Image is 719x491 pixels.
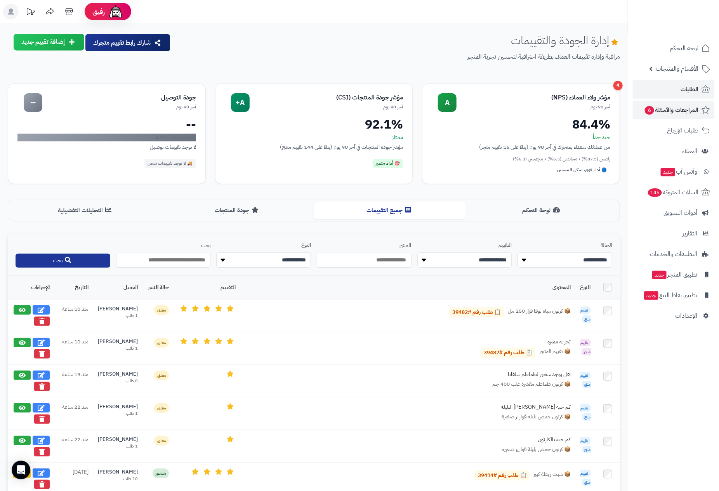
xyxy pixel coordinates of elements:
[42,104,196,110] div: آخر 90 يوم
[644,106,655,115] span: 6
[481,348,535,358] a: 📋 طلب رقم #39482
[42,93,196,102] div: جودة التوصيل
[580,404,591,421] span: تقييم منتج
[10,202,162,219] button: التحليلات التفصيلية
[216,242,311,249] label: النوع
[633,39,714,57] a: لوحة التحكم
[633,265,714,284] a: تطبيق المتجرجديد
[154,436,169,446] span: معلق
[85,34,170,51] button: شارك رابط تقييم متجرك
[633,224,714,243] a: التقارير
[633,142,714,160] a: العملاء
[633,306,714,325] a: الإعدادات
[539,348,571,358] span: 📦 تقييم المتجر
[575,276,596,299] th: النوع
[92,7,105,16] span: رفيق
[457,93,610,102] div: مؤشر ولاء العملاء (NPS)
[154,371,169,380] span: معلق
[153,468,169,478] span: منشور
[633,245,714,263] a: التطبيقات والخدمات
[54,299,93,332] td: منذ 10 ساعة
[457,104,610,110] div: آخر 90 يوم
[438,93,457,112] div: A
[98,468,138,476] div: [PERSON_NAME]
[454,371,571,378] div: هل يوجد شحن لطماطم سلفانا
[54,276,93,299] th: التاريخ
[98,378,138,384] div: 0 طلب
[314,202,466,219] button: جميع التقييمات
[317,242,412,249] label: المنتج
[54,365,93,397] td: منذ 19 ساعة
[647,188,663,197] span: 145
[454,403,571,411] div: كم حبه [PERSON_NAME] البليله
[633,162,714,181] a: وآتس آبجديد
[656,63,698,74] span: الأقسام والمنتجات
[24,93,42,112] div: --
[8,276,54,299] th: الإجراءات
[633,183,714,202] a: السلات المتروكة145
[98,345,138,352] div: 1 طلب
[154,305,169,315] span: معلق
[666,6,712,22] img: logo-2.png
[54,397,93,430] td: منذ 22 ساعة
[670,43,698,54] span: لوحة التحكم
[681,84,698,95] span: الطلبات
[225,143,403,151] div: مؤشر جودة المنتجات في آخر 90 يوم (بناءً على 144 تقييم منتج)
[250,104,403,110] div: آخر 90 يوم
[417,242,512,249] label: التقييم
[449,307,504,317] a: 📋 طلب رقم #39482
[432,156,610,162] div: راضين (87.5%) • محايدين (6.3%) • منزعجين (6.3%)
[98,476,138,482] div: 10 طلب
[98,443,138,449] div: 1 طلب
[454,338,571,346] div: تجربه مميزه
[683,228,697,239] span: التقارير
[21,4,40,21] a: تحديثات المنصة
[580,372,591,388] span: تقييم منتج
[466,202,618,219] button: لوحة التحكم
[142,276,174,299] th: حالة النشر
[533,470,571,481] span: 📦 شبت ربطة كبير
[454,436,571,444] div: كم حبه بالكارتون
[432,143,610,151] div: من عملائك سعداء بمتجرك في آخر 90 يوم (بناءً على 16 تقييم متجر)
[663,207,697,218] span: أدوات التسويق
[644,291,658,300] span: جديد
[17,118,196,131] div: --
[580,470,591,486] span: تقييم منتج
[432,118,610,131] div: 84.4%
[116,242,211,249] label: بحث
[54,332,93,365] td: منذ 10 ساعة
[154,338,169,348] span: معلق
[633,121,714,140] a: طلبات الإرجاع
[554,165,610,175] div: 🔵 أداء قوي، يمكن التحسين
[492,380,571,388] span: 📦 كرتون طماطم مقشرة علب 400 جم
[644,104,698,115] span: المراجعات والأسئلة
[650,249,697,259] span: التطبيقات والخدمات
[108,4,123,19] img: ai-face.png
[675,310,697,321] span: الإعدادات
[643,290,697,301] span: تطبيق نقاط البيع
[154,403,169,413] span: معلق
[93,276,142,299] th: العميل
[652,271,667,279] span: جديد
[580,437,591,453] span: تقييم منتج
[475,470,530,481] a: 📋 طلب رقم #39414
[12,461,30,479] div: Open Intercom Messenger
[98,436,138,443] div: [PERSON_NAME]
[647,187,698,198] span: السلات المتروكة
[633,80,714,99] a: الطلبات
[651,269,697,280] span: تطبيق المتجر
[162,202,314,219] button: جودة المنتجات
[177,52,620,61] p: مراقبة وإدارة تقييمات العملاء بطريقة احترافية لتحسين تجربة المتجر
[144,159,196,168] div: 🚚 لا توجد تقييمات شحن
[98,313,138,319] div: 1 طلب
[98,403,138,411] div: [PERSON_NAME]
[613,81,623,90] div: 4
[508,307,571,317] span: 📦 كرتون مياه نوفا قزاز 250 مل
[682,146,697,157] span: العملاء
[518,242,612,249] label: الحالة
[54,430,93,463] td: منذ 22 ساعة
[511,34,620,47] h1: إدارة الجودة والتقييمات
[633,204,714,222] a: أدوات التسويق
[633,286,714,305] a: تطبيق نقاط البيعجديد
[17,143,196,151] div: لا توجد تقييمات توصيل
